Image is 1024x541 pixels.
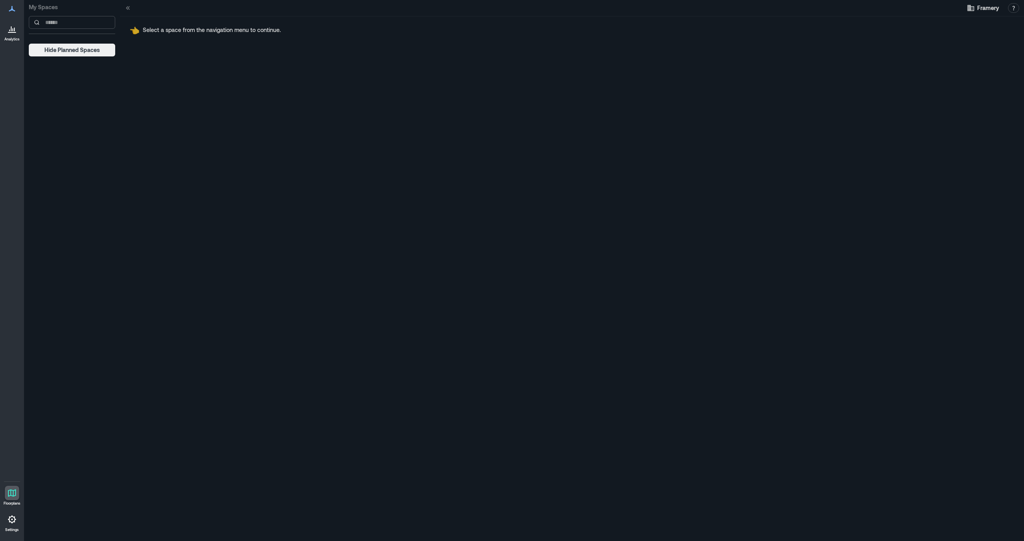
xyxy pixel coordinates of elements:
[44,46,100,54] span: Hide Planned Spaces
[29,3,115,11] p: My Spaces
[2,510,22,535] a: Settings
[5,527,19,532] p: Settings
[1,483,23,508] a: Floorplans
[977,4,999,12] span: Framery
[4,501,20,506] p: Floorplans
[130,25,140,35] span: pointing left
[964,2,1002,14] button: Framery
[29,44,115,56] button: Hide Planned Spaces
[2,19,22,44] a: Analytics
[143,26,281,34] p: Select a space from the navigation menu to continue.
[4,37,20,42] p: Analytics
